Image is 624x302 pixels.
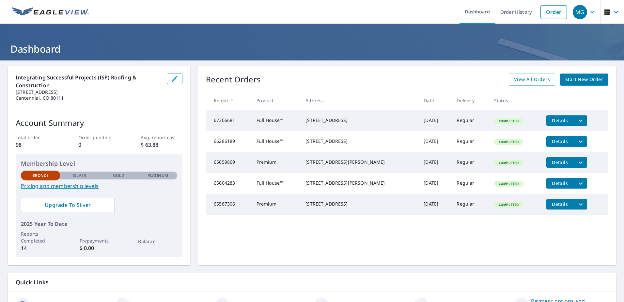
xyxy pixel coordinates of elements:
th: Status [489,91,541,110]
span: Details [550,201,570,207]
p: Balance [138,238,177,245]
td: [DATE] [418,110,451,131]
p: Prepayments [80,237,119,244]
td: Premium [251,194,301,215]
button: detailsBtn-65567306 [546,199,574,210]
span: Completed [495,181,523,186]
p: Platinum [148,173,168,178]
td: [DATE] [418,152,451,173]
div: [STREET_ADDRESS][PERSON_NAME] [305,180,413,186]
a: Order [540,5,567,19]
div: [STREET_ADDRESS] [305,117,413,124]
td: [DATE] [418,194,451,215]
th: Report # [206,91,251,110]
p: Gold [113,173,124,178]
span: Completed [495,140,523,144]
p: Order pending [78,134,120,141]
td: Regular [451,173,489,194]
button: filesDropdownBtn-67306681 [574,115,587,126]
td: Regular [451,110,489,131]
a: Upgrade To Silver [21,198,115,212]
p: 0 [78,141,120,149]
p: Reports Completed [21,230,60,244]
span: Details [550,138,570,144]
p: Membership Level [21,159,177,168]
p: 2025 Year To Date [21,220,177,228]
p: Centennial, CO 80111 [16,95,162,101]
p: Account Summary [16,117,182,129]
button: detailsBtn-65604283 [546,178,574,189]
td: [DATE] [418,173,451,194]
p: [STREET_ADDRESS] [16,89,162,95]
td: [DATE] [418,131,451,152]
p: 98 [16,141,57,149]
h1: Dashboard [8,42,616,56]
a: View All Orders [509,74,555,86]
p: Recent Orders [206,74,261,86]
button: filesDropdownBtn-65659869 [574,157,587,168]
td: Regular [451,194,489,215]
button: filesDropdownBtn-66286189 [574,136,587,147]
button: filesDropdownBtn-65567306 [574,199,587,210]
div: [STREET_ADDRESS][PERSON_NAME] [305,159,413,165]
td: Regular [451,152,489,173]
td: Regular [451,131,489,152]
div: MG [573,5,587,19]
p: Quick Links [16,278,608,286]
td: 67306681 [206,110,251,131]
span: Completed [495,202,523,207]
td: Premium [251,152,301,173]
span: Details [550,159,570,165]
div: [STREET_ADDRESS] [305,138,413,144]
a: Pricing and membership levels [21,182,177,190]
button: detailsBtn-65659869 [546,157,574,168]
td: 65567306 [206,194,251,215]
th: Product [251,91,301,110]
th: Delivery [451,91,489,110]
img: EV Logo [12,7,89,17]
td: Full House™ [251,173,301,194]
span: View All Orders [514,75,550,84]
p: Integrating Successful Projects (ISP) Roofing & Construction [16,74,162,89]
td: Full House™ [251,131,301,152]
span: Start New Order [565,75,603,84]
p: Bronze [32,173,49,178]
button: detailsBtn-67306681 [546,115,574,126]
td: 65659869 [206,152,251,173]
td: Full House™ [251,110,301,131]
a: Start New Order [560,74,608,86]
span: Completed [495,160,523,165]
span: Details [550,180,570,186]
p: Silver [73,173,86,178]
p: Avg. report cost [141,134,182,141]
p: 14 [21,244,60,252]
button: filesDropdownBtn-65604283 [574,178,587,189]
th: Date [418,91,451,110]
span: Details [550,117,570,124]
span: Upgrade To Silver [26,201,110,209]
td: 66286189 [206,131,251,152]
p: Total order [16,134,57,141]
p: $ 63.88 [141,141,182,149]
td: 65604283 [206,173,251,194]
p: $ 0.00 [80,244,119,252]
div: [STREET_ADDRESS] [305,201,413,207]
span: Completed [495,119,523,123]
th: Address [300,91,418,110]
button: detailsBtn-66286189 [546,136,574,147]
